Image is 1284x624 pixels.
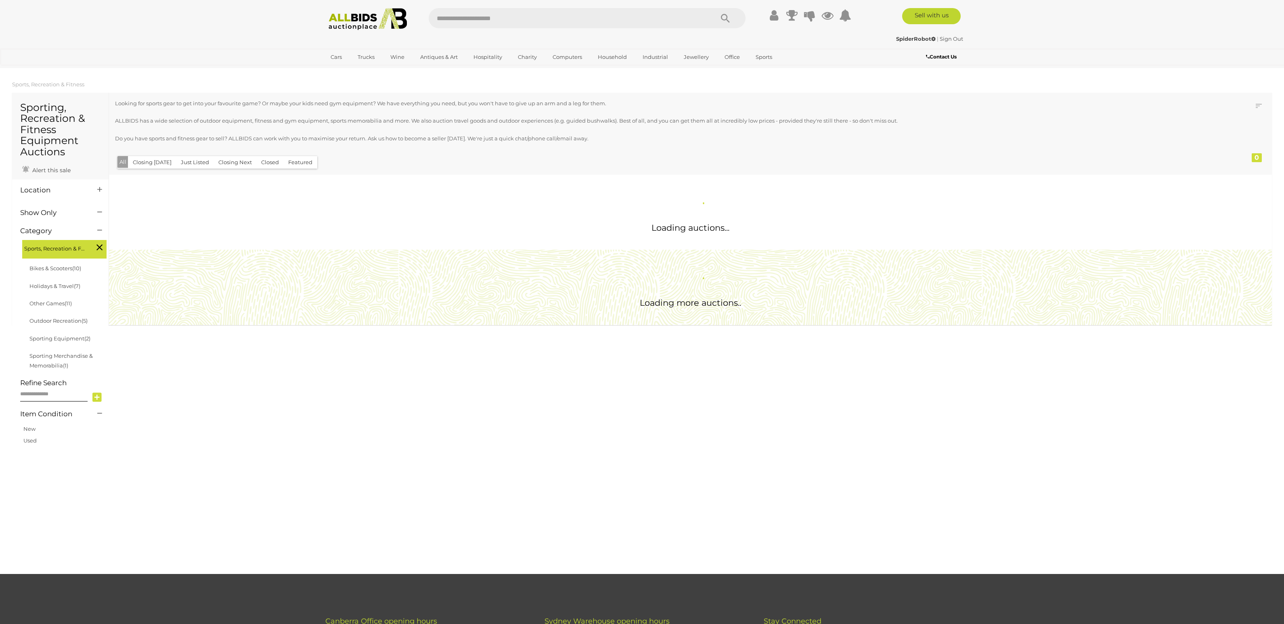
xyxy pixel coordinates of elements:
a: Used [23,437,37,444]
a: Holidays & Travel(7) [29,283,80,289]
a: SpiderRobot [896,35,937,42]
a: Sports [750,50,777,64]
span: (7) [74,283,80,289]
a: Sports, Recreation & Fitness [12,81,84,88]
span: (10) [72,265,81,271]
span: Alert this sale [30,167,71,174]
a: Sporting Equipment(2) [29,335,90,342]
strong: SpiderRobot [896,35,936,42]
a: Sporting Merchandise & Memorabilia(1) [29,353,93,368]
a: Sign Out [940,35,963,42]
span: Loading auctions... [651,223,729,233]
span: (1) [63,362,68,369]
h4: Show Only [20,209,85,217]
a: Bikes & Scooters(10) [29,265,81,271]
button: Featured [283,156,317,169]
a: Outdoor Recreation(5) [29,317,88,324]
span: Sports, Recreation & Fitness [24,242,85,253]
img: Allbids.com.au [324,8,412,30]
span: | [937,35,938,42]
button: Closing Next [214,156,257,169]
div: 0 [1252,153,1262,162]
a: Other Games(11) [29,300,72,307]
a: Alert this sale [20,163,73,175]
a: Wine [385,50,410,64]
a: Industrial [637,50,673,64]
a: Cars [325,50,347,64]
h4: Item Condition [20,410,85,418]
a: Office [719,50,745,64]
button: All [117,156,128,168]
a: Hospitality [468,50,507,64]
h4: Refine Search [20,379,107,387]
span: (2) [84,335,90,342]
a: Trucks [352,50,380,64]
a: Sell with us [902,8,961,24]
h4: Category [20,227,85,235]
button: Closing [DATE] [128,156,176,169]
a: Household [593,50,632,64]
p: Do you have sports and fitness gear to sell? ALLBIDS can work with you to maximise your return. A... [115,134,1164,143]
a: [GEOGRAPHIC_DATA] [325,64,393,77]
a: Antiques & Art [415,50,463,64]
h1: Sporting, Recreation & Fitness Equipment Auctions [20,102,101,158]
span: (11) [65,300,72,307]
a: Charity [513,50,542,64]
p: ALLBIDS has a wide selection of outdoor equipment, fitness and gym equipment, sports memorabilia ... [115,116,1164,125]
h4: Location [20,186,85,194]
a: Contact Us [926,52,959,61]
span: Loading more auctions.. [640,298,741,308]
button: Search [705,8,746,28]
span: (5) [82,317,88,324]
b: Contact Us [926,54,957,60]
button: Closed [256,156,284,169]
button: Just Listed [176,156,214,169]
a: Computers [547,50,587,64]
p: Looking for sports gear to get into your favourite game? Or maybe your kids need gym equipment? W... [115,99,1164,108]
a: Jewellery [679,50,714,64]
a: New [23,426,36,432]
